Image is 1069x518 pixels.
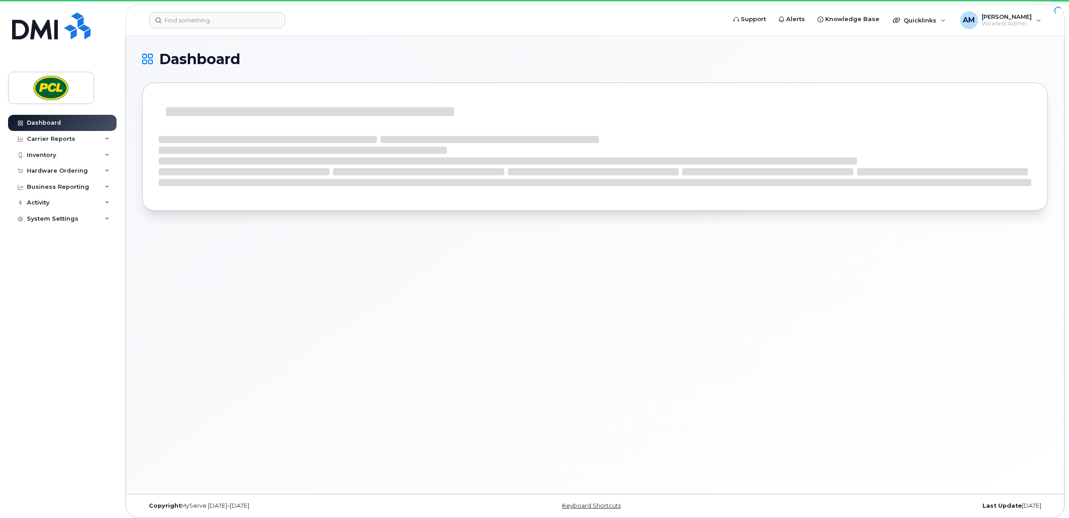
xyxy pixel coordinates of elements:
[982,502,1022,509] strong: Last Update
[562,502,621,509] a: Keyboard Shortcuts
[149,502,181,509] strong: Copyright
[142,502,444,509] div: MyServe [DATE]–[DATE]
[159,52,240,66] span: Dashboard
[746,502,1048,509] div: [DATE]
